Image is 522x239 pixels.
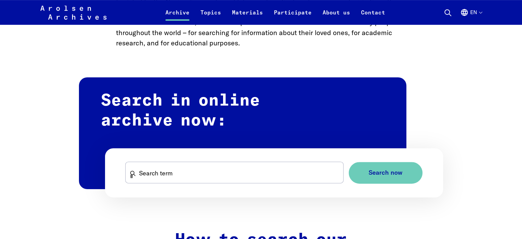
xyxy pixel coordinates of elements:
a: Participate [268,8,317,25]
a: Contact [356,8,391,25]
button: English, language selection [460,8,482,25]
button: Search now [349,162,422,184]
a: Topics [195,8,227,25]
h2: Search in online archive now: [79,77,406,189]
a: Archive [160,8,195,25]
a: Materials [227,8,268,25]
span: Search now [369,169,403,176]
nav: Primary [160,4,391,21]
a: About us [317,8,356,25]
